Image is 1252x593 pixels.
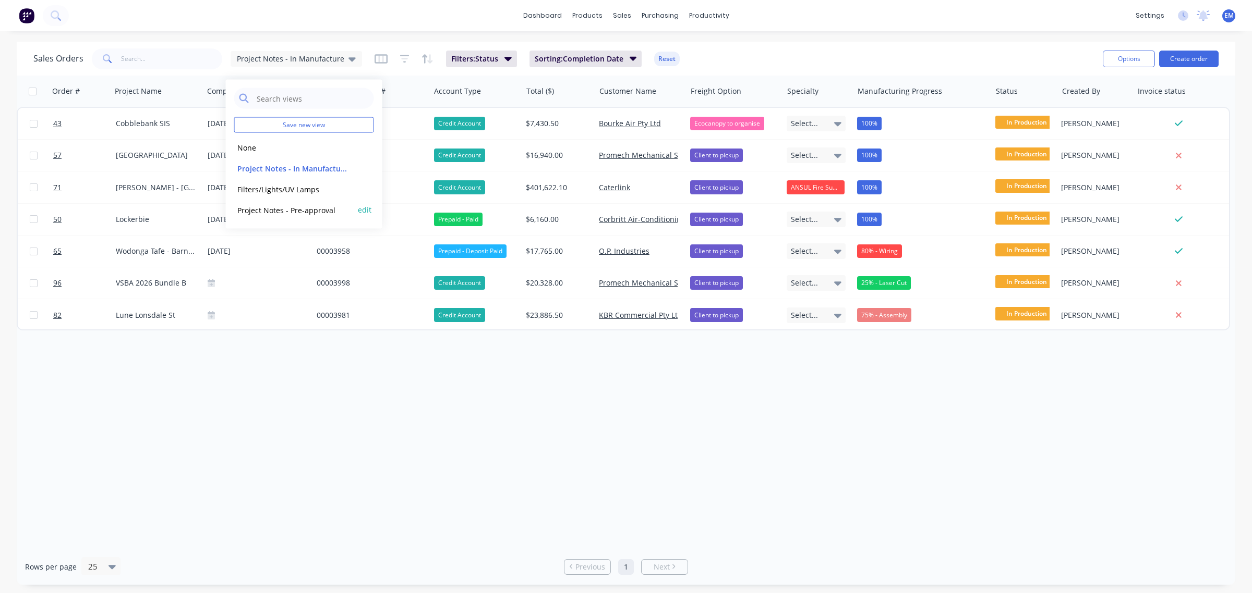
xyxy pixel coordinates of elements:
div: $23,886.50 [526,310,587,320]
div: Project Name [115,86,162,96]
div: Client to pickup [690,149,743,162]
button: edit [358,204,371,215]
div: [PERSON_NAME] [1061,118,1125,129]
div: Total ($) [526,86,554,96]
span: Select... [791,214,818,225]
div: Credit Account [434,276,485,290]
div: [GEOGRAPHIC_DATA] [116,150,195,160]
div: Invoice status [1138,86,1186,96]
span: Next [654,562,670,572]
div: $401,622.10 [526,182,587,193]
span: Select... [791,278,818,288]
a: Caterlink [599,182,630,192]
a: Previous page [564,562,610,572]
div: Client to pickup [690,180,743,194]
h1: Sales Orders [33,54,83,64]
div: $7,430.50 [526,118,587,129]
div: products [567,8,608,23]
span: Project Notes - In Manufacture [237,53,344,64]
div: Prepaid - Deposit Paid [434,244,507,258]
div: Customer Name [599,86,656,96]
span: 82 [53,310,62,320]
div: settings [1130,8,1170,23]
a: Promech Mechanical Services [599,278,703,288]
a: 96 [53,267,116,299]
ul: Pagination [560,559,692,575]
div: 100% [857,149,882,162]
img: Factory [19,8,34,23]
a: Promech Mechanical Services [599,150,703,160]
button: Options [1103,51,1155,67]
a: Next page [642,562,688,572]
div: Freight Option [691,86,741,96]
span: 65 [53,246,62,256]
div: 25% - Laser Cut [857,276,911,290]
span: 50 [53,214,62,225]
div: [PERSON_NAME] [1061,214,1125,225]
a: 57 [53,140,116,171]
div: purchasing [636,8,684,23]
div: [DATE] [208,245,308,258]
span: Select... [791,150,818,160]
div: productivity [684,8,735,23]
span: Sorting: Completion Date [535,54,623,64]
div: $17,765.00 [526,246,587,256]
span: 71 [53,182,62,193]
div: 00003981 [317,310,420,320]
a: Bourke Air Pty Ltd [599,118,661,128]
div: Credit Account [434,117,485,130]
input: Search views [256,88,369,109]
div: [PERSON_NAME] - [GEOGRAPHIC_DATA] [116,182,195,193]
span: In Production [995,179,1058,192]
a: KBR Commercial Pty Ltd [599,310,682,320]
div: [PERSON_NAME] [1061,150,1125,160]
div: Credit Account [434,149,485,162]
div: 00003958 [317,246,420,256]
div: Created By [1062,86,1100,96]
div: [DATE] [208,117,308,130]
button: Reset [654,52,680,66]
span: In Production [995,307,1058,320]
button: Save new view [234,117,374,133]
span: 43 [53,118,62,129]
span: Select... [791,246,818,256]
div: Specialty [787,86,818,96]
div: $6,160.00 [526,214,587,225]
span: Previous [575,562,605,572]
span: EM [1224,11,1234,20]
a: 43 [53,108,116,139]
button: Create order [1159,51,1219,67]
div: Client to pickup [690,244,743,258]
div: [DATE] [208,149,308,162]
div: $20,328.00 [526,278,587,288]
div: [PERSON_NAME] [1061,278,1125,288]
div: VSBA 2026 Bundle B [116,278,195,288]
span: Select... [791,310,818,320]
span: 96 [53,278,62,288]
span: Filters: Status [451,54,498,64]
span: In Production [995,147,1058,160]
span: Select... [791,118,818,129]
input: Search... [121,48,223,69]
div: 100% [857,213,882,226]
div: Completion Date [207,86,266,96]
div: [PERSON_NAME] [1061,182,1125,193]
div: $16,940.00 [526,150,587,160]
button: Filters/Lights/UV Lamps [234,183,353,195]
div: 100% [857,180,882,194]
span: Rows per page [25,562,77,572]
div: [DATE] [208,181,308,194]
button: None [234,141,353,153]
div: [DATE] [208,213,308,226]
div: Account Type [434,86,481,96]
div: [PERSON_NAME] [1061,246,1125,256]
span: In Production [995,243,1058,256]
div: 75% - Assembly [857,308,911,322]
button: Sorting:Completion Date [529,51,642,67]
button: Project Notes - Pre-approval [234,204,353,216]
a: Corbritt Air-Conditioning Pty Ltd [599,214,711,224]
div: Client to pickup [690,308,743,322]
a: 82 [53,300,116,331]
div: Lune Lonsdale St [116,310,195,320]
div: Client to pickup [690,276,743,290]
